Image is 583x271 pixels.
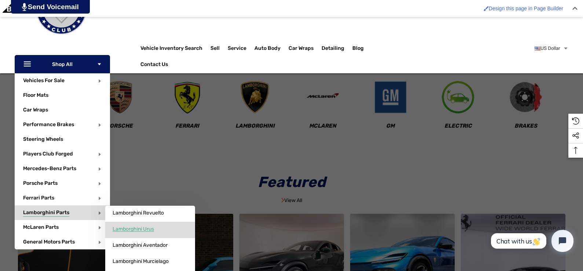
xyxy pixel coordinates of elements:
[140,45,202,53] a: Vehicle Inventory Search
[15,55,110,73] p: Shop All
[23,239,75,245] a: General Motors Parts
[23,121,74,128] a: Performance Brakes
[210,41,228,56] a: Sell
[23,239,75,247] span: General Motors Parts
[23,60,34,69] svg: Icon Line
[572,132,579,139] svg: Social Media
[23,195,54,203] span: Ferrari Parts
[210,45,220,53] span: Sell
[23,77,65,85] span: Vehicles For Sale
[23,165,76,172] a: Mercedes-Benz Parts
[23,209,69,217] span: Lamborghini Parts
[23,88,110,103] a: Floor Mats
[23,180,58,186] a: Porsche Parts
[23,209,69,216] a: Lamborghini Parts
[254,45,280,53] span: Auto Body
[480,2,567,15] a: Design this page in Page Builder
[23,224,59,230] a: McLaren Parts
[572,117,579,125] svg: Recently Viewed
[23,195,54,201] a: Ferrari Parts
[140,61,168,69] a: Contact Us
[535,41,568,56] a: USD
[322,45,344,53] span: Detailing
[254,41,289,56] a: Auto Body
[23,151,73,159] span: Players Club Forged
[23,165,76,173] span: Mercedes-Benz Parts
[289,45,313,53] span: Car Wraps
[23,132,110,147] a: Steering Wheels
[483,224,580,258] iframe: Tidio Chat
[228,45,246,53] span: Service
[23,103,110,117] a: Car Wraps
[352,45,364,53] a: Blog
[23,107,48,115] span: Car Wraps
[113,210,164,216] span: Lamborghini Revuelto
[23,151,73,157] a: Players Club Forged
[23,92,48,100] span: Floor Mats
[97,62,102,67] svg: Icon Arrow Down
[568,147,583,154] svg: Top
[23,180,58,188] span: Porsche Parts
[322,41,352,56] a: Detailing
[113,242,168,249] span: Lamborghini Aventador
[113,258,169,265] span: Lamborghini Murcielago
[23,136,63,144] span: Steering Wheels
[489,6,563,11] span: Design this page in Page Builder
[228,41,254,56] a: Service
[113,226,154,232] span: Lamborghini Urus
[23,121,74,129] span: Performance Brakes
[23,77,65,84] a: Vehicles For Sale
[22,3,27,11] img: PjwhLS0gR2VuZXJhdG9yOiBHcmF2aXQuaW8gLS0+PHN2ZyB4bWxucz0iaHR0cDovL3d3dy53My5vcmcvMjAwMC9zdmciIHhtb...
[289,41,322,56] a: Car Wraps
[23,224,59,232] span: McLaren Parts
